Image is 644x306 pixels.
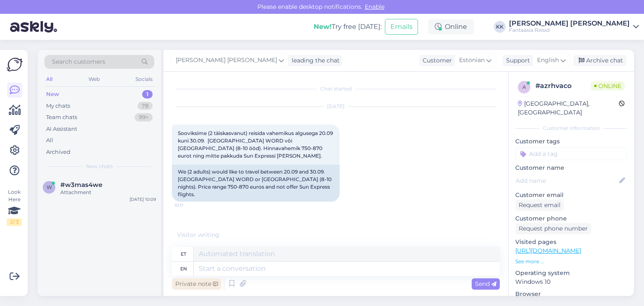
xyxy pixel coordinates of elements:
span: #w3mas4we [60,181,102,189]
input: Add a tag [515,148,627,160]
input: Add name [516,176,618,185]
div: Web [87,74,101,85]
div: Look Here [7,188,22,226]
span: [PERSON_NAME] [PERSON_NAME] [176,56,277,65]
div: [PERSON_NAME] [PERSON_NAME] [509,20,630,27]
div: Support [503,56,530,65]
span: New chats [86,163,113,170]
div: Request email [515,200,564,211]
div: Socials [134,74,154,85]
div: 99+ [135,113,153,122]
p: Customer name [515,163,627,172]
span: Estonian [459,56,485,65]
div: We (2 adults) would like to travel between 20.09 and 30.09. [GEOGRAPHIC_DATA] WORD or [GEOGRAPHIC... [172,165,340,202]
div: Archive chat [574,55,626,66]
div: Team chats [46,113,77,122]
div: 1 [142,90,153,99]
span: Enable [362,3,387,10]
div: All [46,136,53,145]
div: # azrhvaco [535,81,591,91]
span: Sooviksime (2 täiskasvanut) reisida vahemikus algusega 20.09 kuni 30.09. [GEOGRAPHIC_DATA] WORD v... [178,130,334,159]
div: Visitor writing [172,231,500,239]
b: New! [314,23,332,31]
div: 2 / 3 [7,218,22,226]
span: English [537,56,559,65]
div: All [44,74,54,85]
span: Send [475,280,496,288]
p: Customer email [515,191,627,200]
p: Windows 10 [515,277,627,286]
div: et [181,247,186,261]
div: 78 [138,102,153,110]
span: Online [591,81,625,91]
div: [GEOGRAPHIC_DATA], [GEOGRAPHIC_DATA] [518,99,619,117]
a: [PERSON_NAME] [PERSON_NAME]Fantaasia Reisid [509,20,639,34]
span: w [47,184,52,190]
p: See more ... [515,258,627,265]
div: Customer [419,56,452,65]
span: Search customers [52,57,105,66]
a: [URL][DOMAIN_NAME] [515,247,581,254]
button: Emails [385,19,418,35]
div: en [180,262,187,276]
div: leading the chat [288,56,340,65]
span: a [522,84,526,90]
div: New [46,90,59,99]
div: Customer information [515,124,627,132]
p: Customer tags [515,137,627,146]
div: Fantaasia Reisid [509,27,630,34]
p: Visited pages [515,238,627,246]
div: Request phone number [515,223,591,234]
div: Online [428,19,474,34]
div: Private note [172,278,221,290]
div: Chat started [172,85,500,93]
p: Customer phone [515,214,627,223]
div: AI Assistant [46,125,77,133]
div: KK [494,21,506,33]
div: [DATE] 10:09 [130,196,156,202]
div: Try free [DATE]: [314,22,382,32]
div: Attachment [60,189,156,196]
div: [DATE] [172,103,500,110]
img: Askly Logo [7,57,23,73]
span: 10:11 [174,202,206,208]
div: My chats [46,102,70,110]
span: . [219,231,221,239]
p: Browser [515,290,627,298]
div: Archived [46,148,70,156]
p: Operating system [515,269,627,277]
